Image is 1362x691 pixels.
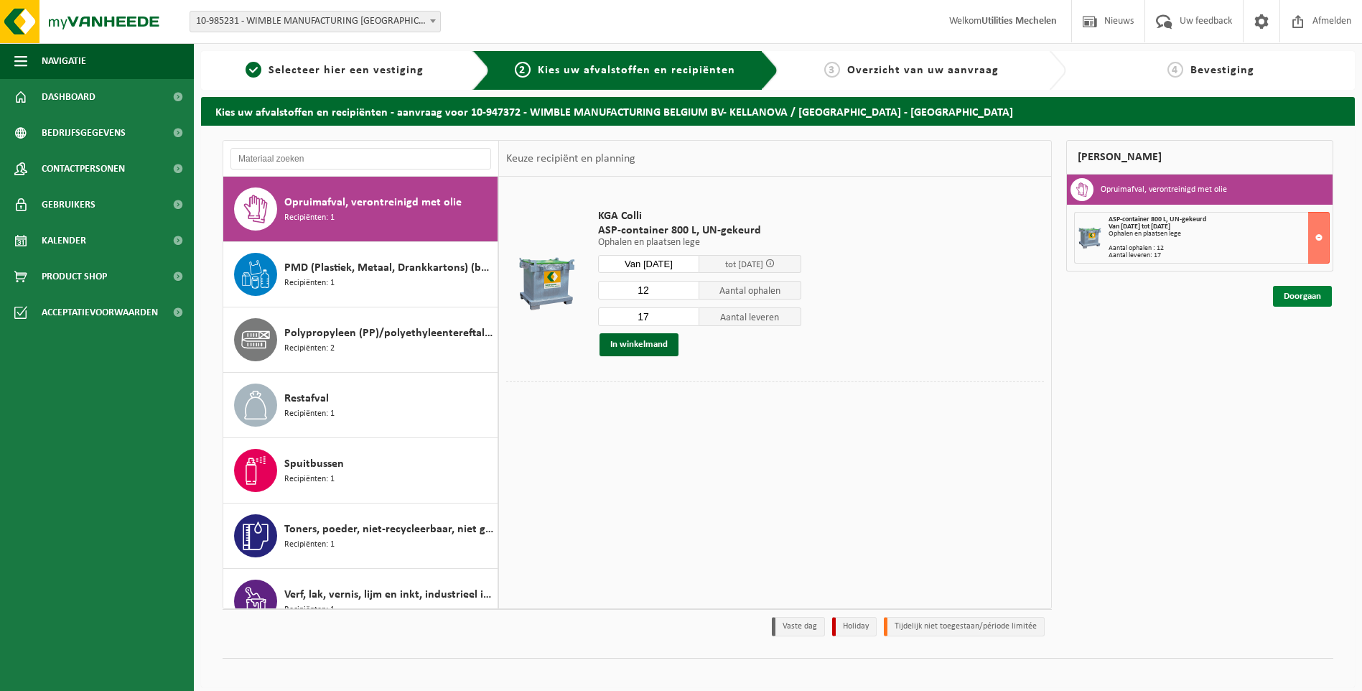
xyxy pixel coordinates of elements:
[600,333,678,356] button: In winkelmand
[598,223,801,238] span: ASP-container 800 L, UN-gekeurd
[1167,62,1183,78] span: 4
[284,586,494,603] span: Verf, lak, vernis, lijm en inkt, industrieel in kleinverpakking
[42,223,86,259] span: Kalender
[223,438,498,504] button: Spuitbussen Recipiënten: 1
[499,141,643,177] div: Keuze recipiënt en planning
[201,97,1355,125] h2: Kies uw afvalstoffen en recipiënten - aanvraag voor 10-947372 - WIMBLE MANUFACTURING BELGIUM BV- ...
[42,187,95,223] span: Gebruikers
[284,211,335,225] span: Recipiënten: 1
[284,259,494,277] span: PMD (Plastiek, Metaal, Drankkartons) (bedrijven)
[1109,223,1170,231] strong: Van [DATE] tot [DATE]
[1109,215,1206,223] span: ASP-container 800 L, UN-gekeurd
[284,603,335,617] span: Recipiënten: 1
[598,209,801,223] span: KGA Colli
[230,148,491,170] input: Materiaal zoeken
[284,390,329,407] span: Restafval
[1066,140,1333,175] div: [PERSON_NAME]
[699,281,801,300] span: Aantal ophalen
[284,473,335,486] span: Recipiënten: 1
[981,16,1057,27] strong: Utilities Mechelen
[284,538,335,552] span: Recipiënten: 1
[772,617,825,636] li: Vaste dag
[1109,245,1329,252] div: Aantal ophalen : 12
[284,521,494,538] span: Toners, poeder, niet-recycleerbaar, niet gevaarlijk
[284,342,335,356] span: Recipiënten: 2
[1109,231,1329,238] div: Ophalen en plaatsen lege
[847,65,999,76] span: Overzicht van uw aanvraag
[1190,65,1254,76] span: Bevestiging
[42,79,95,115] span: Dashboard
[223,569,498,634] button: Verf, lak, vernis, lijm en inkt, industrieel in kleinverpakking Recipiënten: 1
[598,238,801,248] p: Ophalen en plaatsen lege
[284,455,344,473] span: Spuitbussen
[1101,178,1227,201] h3: Opruimafval, verontreinigd met olie
[223,373,498,438] button: Restafval Recipiënten: 1
[42,295,158,330] span: Acceptatievoorwaarden
[1273,286,1332,307] a: Doorgaan
[223,242,498,307] button: PMD (Plastiek, Metaal, Drankkartons) (bedrijven) Recipiënten: 1
[824,62,840,78] span: 3
[598,255,700,273] input: Selecteer datum
[832,617,877,636] li: Holiday
[208,62,461,79] a: 1Selecteer hier een vestiging
[42,43,86,79] span: Navigatie
[884,617,1045,636] li: Tijdelijk niet toegestaan/période limitée
[190,11,441,32] span: 10-985231 - WIMBLE MANUFACTURING BELGIUM BV - MECHELEN
[284,325,494,342] span: Polypropyleen (PP)/polyethyleentereftalaat (PET) spanbanden
[246,62,261,78] span: 1
[223,177,498,242] button: Opruimafval, verontreinigd met olie Recipiënten: 1
[515,62,531,78] span: 2
[284,194,462,211] span: Opruimafval, verontreinigd met olie
[223,307,498,373] button: Polypropyleen (PP)/polyethyleentereftalaat (PET) spanbanden Recipiënten: 2
[269,65,424,76] span: Selecteer hier een vestiging
[284,277,335,290] span: Recipiënten: 1
[538,65,735,76] span: Kies uw afvalstoffen en recipiënten
[42,259,107,295] span: Product Shop
[284,407,335,421] span: Recipiënten: 1
[42,151,125,187] span: Contactpersonen
[725,260,763,269] span: tot [DATE]
[190,11,440,32] span: 10-985231 - WIMBLE MANUFACTURING BELGIUM BV - MECHELEN
[699,307,801,326] span: Aantal leveren
[223,504,498,569] button: Toners, poeder, niet-recycleerbaar, niet gevaarlijk Recipiënten: 1
[1109,252,1329,259] div: Aantal leveren: 17
[42,115,126,151] span: Bedrijfsgegevens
